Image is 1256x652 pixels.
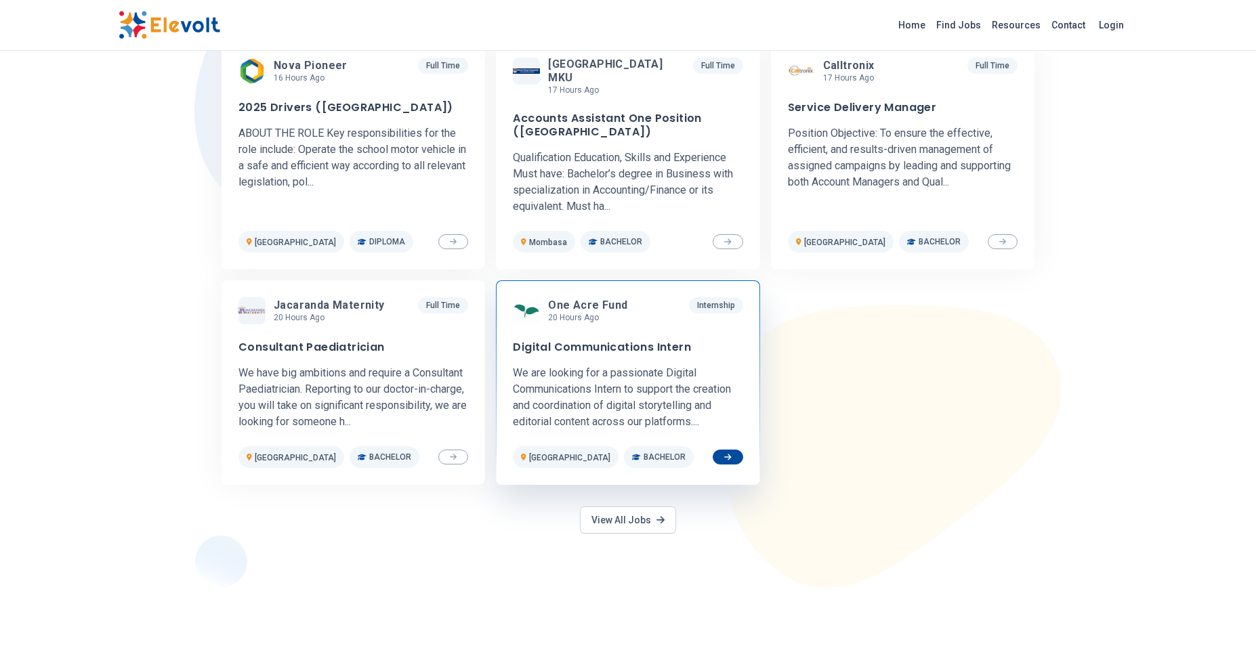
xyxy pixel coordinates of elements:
span: [GEOGRAPHIC_DATA] [255,238,336,247]
iframe: Chat Widget [1188,587,1256,652]
img: One Acre Fund [513,297,540,324]
img: Calltronix [788,58,815,85]
p: ABOUT THE ROLE Key responsibilities for the role include: Operate the school motor vehicle in a s... [238,125,468,190]
span: [GEOGRAPHIC_DATA] MKU [548,58,682,85]
p: 17 hours ago [548,85,687,95]
p: 20 hours ago [548,312,633,323]
p: We have big ambitions and require a Consultant Paediatrician. Reporting to our doctor-in-charge, ... [238,365,468,430]
span: Mombasa [529,238,567,247]
span: One Acre Fund [548,299,627,312]
span: Bachelor [919,236,961,247]
p: Full Time [967,58,1018,74]
span: [GEOGRAPHIC_DATA] [804,238,885,247]
a: Contact [1046,14,1091,36]
a: Nova PioneerNova Pioneer16 hours agoFull Time2025 Drivers ([GEOGRAPHIC_DATA])ABOUT THE ROLE Key r... [222,41,485,269]
h3: Digital Communications Intern [513,341,691,354]
a: Login [1091,12,1132,39]
span: Diploma [369,236,405,247]
span: Bachelor [600,236,642,247]
a: Mount Kenya University MKU[GEOGRAPHIC_DATA] MKU17 hours agoFull TimeAccounts Assistant One Positi... [496,41,759,269]
p: 16 hours ago [274,72,353,83]
a: Resources [986,14,1046,36]
a: View All Jobs [580,506,676,534]
h3: Accounts Assistant One Position ([GEOGRAPHIC_DATA]) [513,112,742,139]
a: Jacaranda MaternityJacaranda Maternity20 hours agoFull TimeConsultant PaediatricianWe have big am... [222,280,485,485]
span: Jacaranda Maternity [274,299,385,312]
a: One Acre FundOne Acre Fund20 hours agoInternshipDigital Communications InternWe are looking for a... [496,280,759,485]
span: Bachelor [644,452,686,462]
p: Internship [689,297,743,313]
img: Elevolt [119,11,220,39]
p: Full Time [418,58,468,74]
p: 17 hours ago [823,72,880,83]
span: [GEOGRAPHIC_DATA] [529,453,610,462]
span: Calltronix [823,59,875,72]
img: Mount Kenya University MKU [513,68,540,74]
p: We are looking for a passionate Digital Communications Intern to support the creation and coordin... [513,365,742,430]
a: Home [893,14,931,36]
p: Full Time [693,58,743,74]
h3: Consultant Paediatrician [238,341,385,354]
p: Qualification Education, Skills and Experience Must have: Bachelor’s degree in Business with spec... [513,150,742,215]
a: Find Jobs [931,14,986,36]
span: Nova Pioneer [274,59,348,72]
span: Bachelor [369,452,411,462]
p: 20 hours ago [274,312,390,323]
span: [GEOGRAPHIC_DATA] [255,453,336,462]
p: Position Objective: To ensure the effective, efficient, and results-driven management of assigned... [788,125,1018,190]
img: Nova Pioneer [238,58,266,85]
h3: 2025 Drivers ([GEOGRAPHIC_DATA]) [238,101,453,114]
img: Jacaranda Maternity [238,306,266,316]
p: Full Time [418,297,468,313]
a: CalltronixCalltronix17 hours agoFull TimeService Delivery ManagerPosition Objective: To ensure th... [771,41,1034,269]
h3: Service Delivery Manager [788,101,937,114]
